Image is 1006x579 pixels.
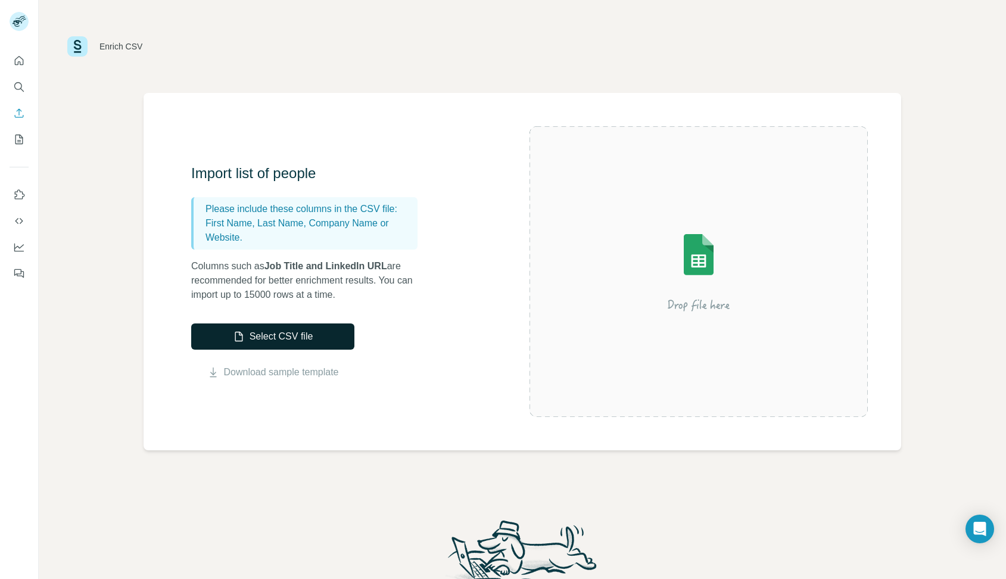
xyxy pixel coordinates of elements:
[191,164,429,183] h3: Import list of people
[191,365,354,379] button: Download sample template
[10,102,29,124] button: Enrich CSV
[10,184,29,206] button: Use Surfe on LinkedIn
[965,515,994,543] div: Open Intercom Messenger
[10,76,29,98] button: Search
[205,216,413,245] p: First Name, Last Name, Company Name or Website.
[264,261,387,271] span: Job Title and LinkedIn URL
[10,210,29,232] button: Use Surfe API
[591,200,806,343] img: Surfe Illustration - Drop file here or select below
[224,365,339,379] a: Download sample template
[191,323,354,350] button: Select CSV file
[10,236,29,258] button: Dashboard
[67,36,88,57] img: Surfe Logo
[191,259,429,302] p: Columns such as are recommended for better enrichment results. You can import up to 15000 rows at...
[10,263,29,284] button: Feedback
[205,202,413,216] p: Please include these columns in the CSV file:
[10,129,29,150] button: My lists
[99,41,142,52] div: Enrich CSV
[10,50,29,71] button: Quick start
